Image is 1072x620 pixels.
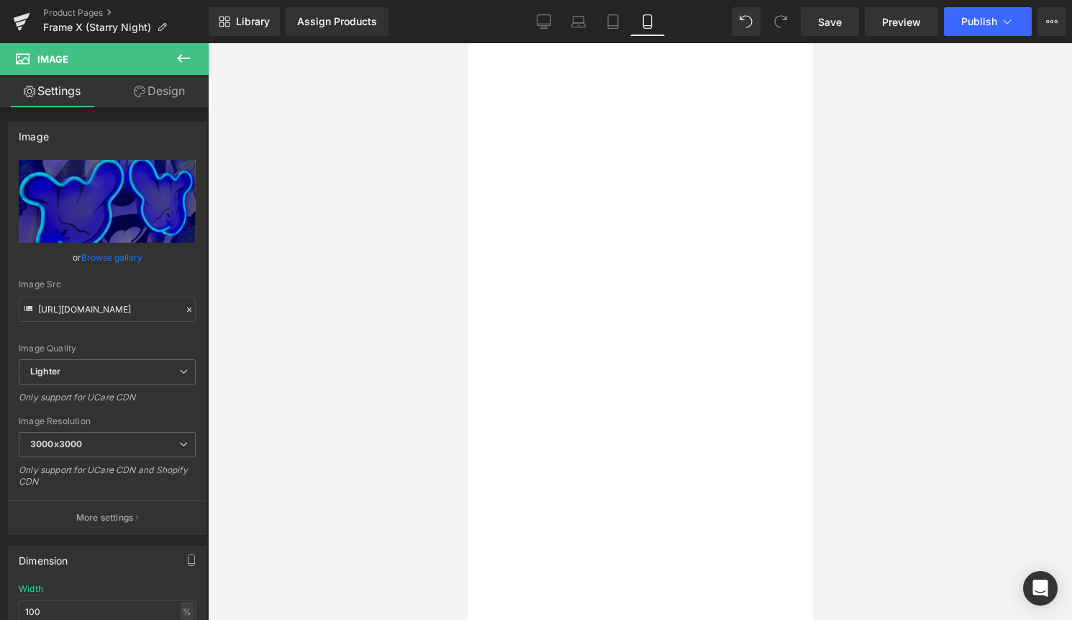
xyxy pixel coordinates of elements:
[236,15,270,28] span: Library
[19,547,68,567] div: Dimension
[43,7,209,19] a: Product Pages
[527,7,561,36] a: Desktop
[297,16,377,27] div: Assign Products
[561,7,596,36] a: Laptop
[19,464,196,497] div: Only support for UCare CDN and Shopify CDN
[76,511,134,524] p: More settings
[19,584,43,594] div: Width
[19,279,196,289] div: Image Src
[19,343,196,354] div: Image Quality
[630,7,665,36] a: Mobile
[37,53,68,65] span: Image
[818,14,842,30] span: Save
[19,416,196,426] div: Image Resolution
[19,122,49,143] div: Image
[882,14,921,30] span: Preview
[19,392,196,413] div: Only support for UCare CDN
[596,7,630,36] a: Tablet
[961,16,997,27] span: Publish
[209,7,280,36] a: New Library
[732,7,760,36] button: Undo
[30,439,82,449] b: 3000x3000
[865,7,938,36] a: Preview
[43,22,151,33] span: Frame X (Starry Night)
[107,75,212,107] a: Design
[766,7,795,36] button: Redo
[9,500,206,534] button: More settings
[1037,7,1066,36] button: More
[944,7,1032,36] button: Publish
[1023,571,1058,606] div: Open Intercom Messenger
[81,245,142,270] a: Browse gallery
[19,297,196,322] input: Link
[19,250,196,265] div: or
[30,366,60,377] b: Lighter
